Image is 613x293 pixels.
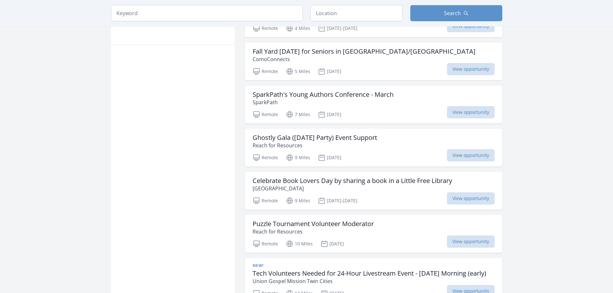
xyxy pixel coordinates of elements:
[253,55,476,63] p: ComoConnects
[447,235,495,248] span: View opportunity
[447,63,495,75] span: View opportunity
[286,240,313,248] p: 10 Miles
[253,185,452,192] p: [GEOGRAPHIC_DATA]
[253,142,377,149] p: Reach for Resources
[253,240,278,248] p: Remote
[318,24,358,32] p: [DATE]-[DATE]
[318,154,341,161] p: [DATE]
[253,270,486,277] h3: Tech Volunteers Needed for 24-Hour Livestream Event - [DATE] Morning (early)
[253,111,278,118] p: Remote
[286,24,310,32] p: 4 Miles
[318,68,341,75] p: [DATE]
[245,129,502,167] a: Ghostly Gala ([DATE] Party) Event Support Reach for Resources Remote 9 Miles [DATE] View opportunity
[253,263,264,268] span: New!
[410,5,502,21] button: Search
[245,215,502,253] a: Puzzle Tournament Volunteer Moderator Reach for Resources Remote 10 Miles [DATE] View opportunity
[253,68,278,75] p: Remote
[253,98,394,106] p: SparkPath
[286,111,310,118] p: 7 Miles
[253,197,278,205] p: Remote
[253,48,476,55] h3: Fall Yard [DATE] for Seniors in [GEOGRAPHIC_DATA]/[GEOGRAPHIC_DATA]
[253,220,374,228] h3: Puzzle Tournament Volunteer Moderator
[253,228,374,235] p: Reach for Resources
[286,154,310,161] p: 9 Miles
[245,42,502,80] a: Fall Yard [DATE] for Seniors in [GEOGRAPHIC_DATA]/[GEOGRAPHIC_DATA] ComoConnects Remote 5 Miles [...
[253,134,377,142] h3: Ghostly Gala ([DATE] Party) Event Support
[111,5,303,21] input: Keyword
[311,5,403,21] input: Location
[444,9,461,17] span: Search
[320,240,344,248] p: [DATE]
[447,106,495,118] span: View opportunity
[253,277,486,285] p: Union Gospel Mission Twin Cities
[318,111,341,118] p: [DATE]
[447,149,495,161] span: View opportunity
[253,177,452,185] h3: Celebrate Book Lovers Day by sharing a book in a Little Free Library
[286,68,310,75] p: 5 Miles
[245,86,502,124] a: SparkPath's Young Authors Conference - March SparkPath Remote 7 Miles [DATE] View opportunity
[286,197,310,205] p: 9 Miles
[253,24,278,32] p: Remote
[253,91,394,98] h3: SparkPath's Young Authors Conference - March
[318,197,358,205] p: [DATE]-[DATE]
[447,192,495,205] span: View opportunity
[253,154,278,161] p: Remote
[245,172,502,210] a: Celebrate Book Lovers Day by sharing a book in a Little Free Library [GEOGRAPHIC_DATA] Remote 9 M...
